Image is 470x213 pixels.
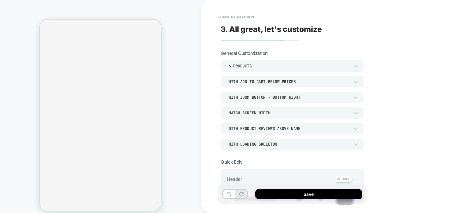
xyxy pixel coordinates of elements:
[229,126,350,131] div: With Product Reviews Above Name
[229,110,350,116] div: Match Screen Width
[221,25,322,34] span: 3. All great, let's customize
[227,176,242,182] span: Header
[229,63,350,69] div: 6 Products
[221,159,241,165] span: Quick Edit
[356,176,358,182] span: -
[214,12,257,22] button: < Back to selection
[255,189,362,199] button: Save
[221,50,268,56] span: General Customization
[229,79,350,84] div: With add to cart below prices
[229,142,350,147] div: WITH LOADING SKELETON
[229,95,350,100] div: With Zoom Button - Bottom Right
